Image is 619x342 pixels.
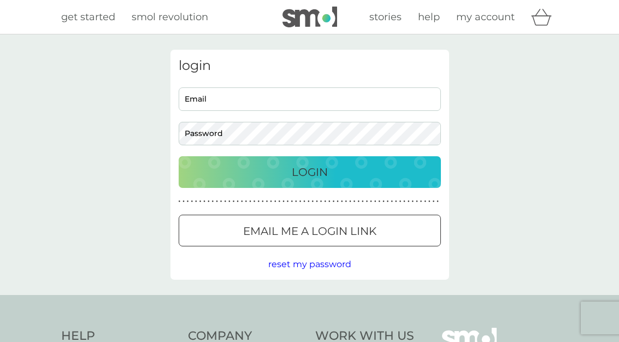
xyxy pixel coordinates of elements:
[320,199,322,204] p: ●
[316,199,318,204] p: ●
[292,163,328,181] p: Login
[395,199,397,204] p: ●
[408,199,410,204] p: ●
[382,199,385,204] p: ●
[228,199,231,204] p: ●
[237,199,239,204] p: ●
[270,199,272,204] p: ●
[391,199,393,204] p: ●
[345,199,347,204] p: ●
[328,199,331,204] p: ●
[212,199,214,204] p: ●
[456,11,515,23] span: my account
[243,222,376,240] p: Email me a login link
[291,199,293,204] p: ●
[349,199,351,204] p: ●
[362,199,364,204] p: ●
[287,199,289,204] p: ●
[379,199,381,204] p: ●
[341,199,343,204] p: ●
[428,199,431,204] p: ●
[245,199,247,204] p: ●
[456,9,515,25] a: my account
[333,199,335,204] p: ●
[324,199,326,204] p: ●
[424,199,426,204] p: ●
[208,199,210,204] p: ●
[179,58,441,74] h3: login
[224,199,226,204] p: ●
[403,199,405,204] p: ●
[312,199,314,204] p: ●
[203,199,205,204] p: ●
[61,9,115,25] a: get started
[262,199,264,204] p: ●
[179,215,441,246] button: Email me a login link
[420,199,422,204] p: ●
[531,6,558,28] div: basket
[233,199,235,204] p: ●
[254,199,256,204] p: ●
[370,199,372,204] p: ●
[61,11,115,23] span: get started
[187,199,189,204] p: ●
[412,199,414,204] p: ●
[179,156,441,188] button: Login
[268,259,351,269] span: reset my password
[374,199,376,204] p: ●
[387,199,389,204] p: ●
[418,9,440,25] a: help
[216,199,218,204] p: ●
[266,199,268,204] p: ●
[199,199,202,204] p: ●
[282,199,285,204] p: ●
[437,199,439,204] p: ●
[191,199,193,204] p: ●
[268,257,351,272] button: reset my password
[369,9,402,25] a: stories
[249,199,251,204] p: ●
[418,11,440,23] span: help
[369,11,402,23] span: stories
[182,199,185,204] p: ●
[132,11,208,23] span: smol revolution
[282,7,337,27] img: smol
[337,199,339,204] p: ●
[433,199,435,204] p: ●
[257,199,260,204] p: ●
[399,199,402,204] p: ●
[179,199,181,204] p: ●
[132,9,208,25] a: smol revolution
[303,199,305,204] p: ●
[416,199,418,204] p: ●
[220,199,222,204] p: ●
[353,199,356,204] p: ●
[274,199,276,204] p: ●
[241,199,243,204] p: ●
[366,199,368,204] p: ●
[299,199,302,204] p: ●
[295,199,297,204] p: ●
[195,199,197,204] p: ●
[308,199,310,204] p: ●
[357,199,359,204] p: ●
[279,199,281,204] p: ●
